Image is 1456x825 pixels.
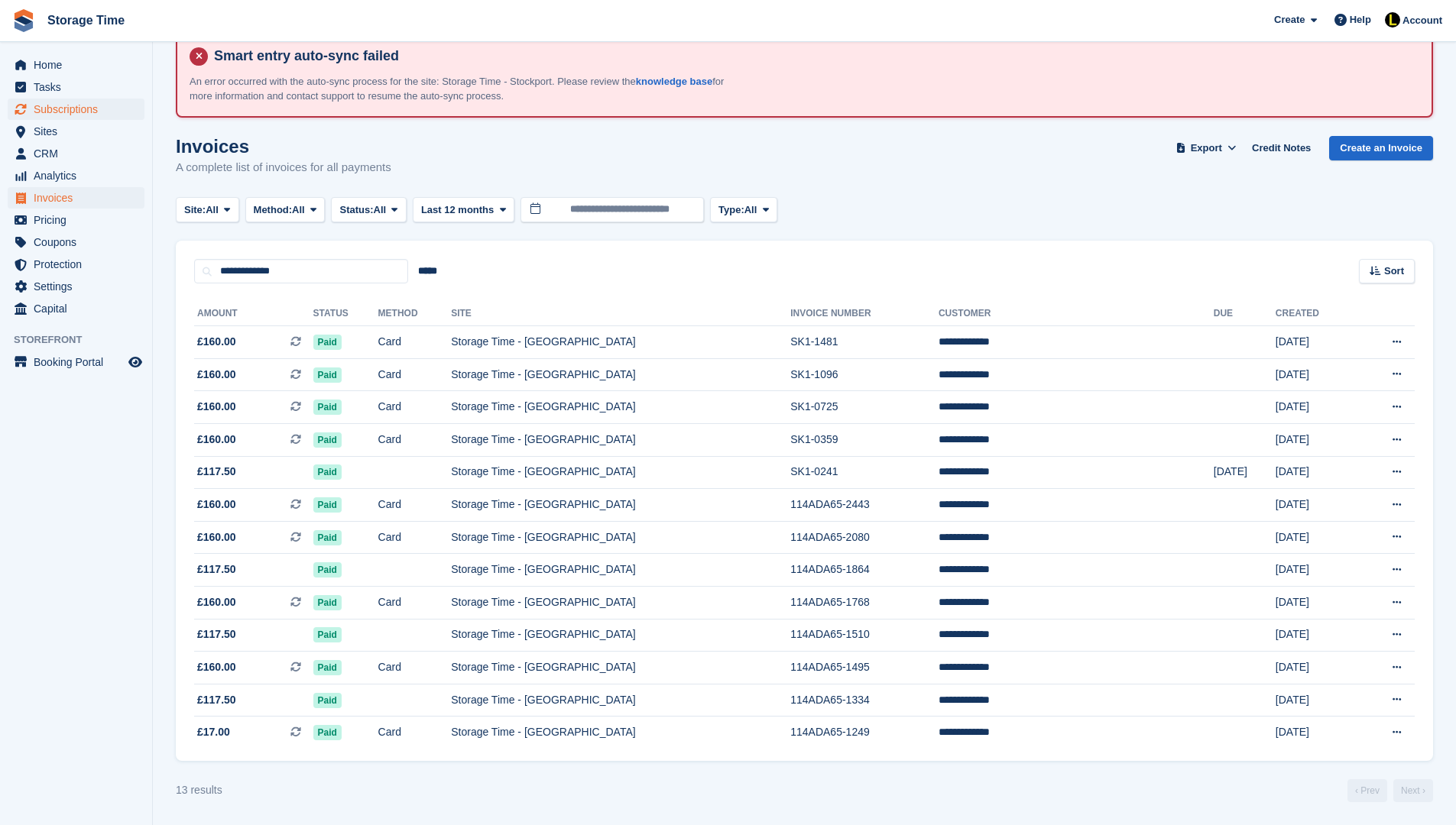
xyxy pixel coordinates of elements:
span: £117.50 [197,464,236,480]
td: Card [378,391,452,424]
span: £160.00 [197,432,236,448]
span: Invoices [34,187,125,209]
a: menu [8,54,144,76]
td: SK1-0359 [790,423,939,456]
span: Pricing [34,209,125,231]
th: Due [1214,302,1276,326]
a: menu [8,121,144,142]
td: Storage Time - [GEOGRAPHIC_DATA] [451,619,790,652]
span: Paid [313,595,342,610]
td: Storage Time - [GEOGRAPHIC_DATA] [451,423,790,456]
td: 114ADA65-2080 [790,521,939,554]
h1: Invoices [176,136,391,157]
th: Amount [194,302,313,326]
td: Storage Time - [GEOGRAPHIC_DATA] [451,456,790,489]
td: SK1-0241 [790,456,939,489]
span: Paid [313,335,342,350]
td: [DATE] [1276,554,1356,587]
a: menu [8,298,144,319]
span: Paid [313,400,342,415]
span: Subscriptions [34,99,125,120]
td: Storage Time - [GEOGRAPHIC_DATA] [451,358,790,391]
span: £160.00 [197,367,236,383]
a: Preview store [126,353,144,371]
td: Storage Time - [GEOGRAPHIC_DATA] [451,586,790,619]
span: £160.00 [197,529,236,545]
a: menu [8,99,144,120]
td: Storage Time - [GEOGRAPHIC_DATA] [451,521,790,554]
td: 114ADA65-1334 [790,684,939,717]
p: An error occurred with the auto-sync process for the site: Storage Time - Stockport. Please revie... [190,74,725,104]
p: A complete list of invoices for all payments [176,159,391,176]
td: Card [378,489,452,522]
span: Paid [313,367,342,383]
span: Site: [184,202,206,218]
span: Protection [34,254,125,275]
span: All [744,202,757,218]
span: £160.00 [197,594,236,610]
span: Paid [313,627,342,642]
td: [DATE] [1276,326,1356,359]
td: Storage Time - [GEOGRAPHIC_DATA] [451,717,790,749]
td: [DATE] [1276,423,1356,456]
button: Export [1172,136,1240,161]
td: SK1-0725 [790,391,939,424]
a: Storage Time [41,8,131,33]
td: 114ADA65-1768 [790,586,939,619]
td: [DATE] [1276,521,1356,554]
td: Card [378,652,452,684]
span: Paid [313,660,342,675]
span: Account [1402,13,1442,28]
span: £160.00 [197,659,236,675]
td: Storage Time - [GEOGRAPHIC_DATA] [451,684,790,717]
td: SK1-1096 [790,358,939,391]
a: Create an Invoice [1329,136,1433,161]
span: All [206,202,219,218]
td: Storage Time - [GEOGRAPHIC_DATA] [451,554,790,587]
button: Status: All [331,197,406,222]
a: menu [8,187,144,209]
td: 114ADA65-1249 [790,717,939,749]
span: Paid [313,693,342,708]
th: Invoice Number [790,302,939,326]
a: Credit Notes [1246,136,1317,161]
td: [DATE] [1276,489,1356,522]
a: menu [8,351,144,373]
span: Paid [313,497,342,513]
span: Storefront [14,332,152,348]
td: Card [378,423,452,456]
span: £117.50 [197,692,236,708]
td: Card [378,326,452,359]
h4: Smart entry auto-sync failed [208,47,1419,65]
span: £160.00 [197,399,236,415]
td: Storage Time - [GEOGRAPHIC_DATA] [451,326,790,359]
span: Settings [34,276,125,297]
span: All [374,202,387,218]
span: Sites [34,121,125,142]
span: Sort [1384,264,1404,279]
a: Next [1393,779,1433,802]
td: [DATE] [1276,358,1356,391]
a: menu [8,76,144,98]
span: Type: [718,202,744,218]
a: menu [8,165,144,186]
td: 114ADA65-1510 [790,619,939,652]
span: CRM [34,143,125,164]
a: knowledge base [636,76,712,87]
td: SK1-1481 [790,326,939,359]
td: [DATE] [1276,619,1356,652]
td: 114ADA65-1495 [790,652,939,684]
div: 13 results [176,782,222,798]
span: Analytics [34,165,125,186]
span: All [292,202,305,218]
td: [DATE] [1276,456,1356,489]
a: menu [8,143,144,164]
span: Tasks [34,76,125,98]
span: Paid [313,530,342,545]
td: Card [378,717,452,749]
span: Paid [313,464,342,480]
span: Last 12 months [421,202,494,218]
td: [DATE] [1276,586,1356,619]
a: menu [8,254,144,275]
span: Home [34,54,125,76]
